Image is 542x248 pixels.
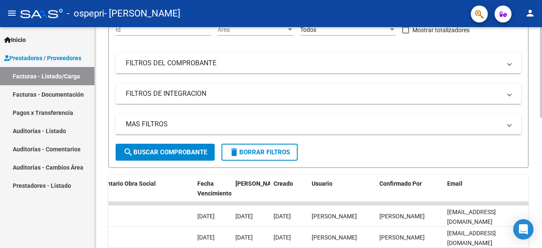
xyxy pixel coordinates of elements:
[104,4,180,23] span: - [PERSON_NAME]
[126,59,501,68] mat-panel-title: FILTROS DEL COMPROBANTE
[235,234,253,241] span: [DATE]
[123,147,133,157] mat-icon: search
[525,8,535,18] mat-icon: person
[91,180,156,187] span: Comentario Obra Social
[274,213,291,220] span: [DATE]
[126,120,501,129] mat-panel-title: MAS FILTROS
[232,175,270,212] datatable-header-cell: Fecha Confimado
[379,180,422,187] span: Confirmado Por
[229,147,239,157] mat-icon: delete
[235,180,281,187] span: [PERSON_NAME]
[221,144,298,161] button: Borrar Filtros
[444,175,528,212] datatable-header-cell: Email
[126,89,501,98] mat-panel-title: FILTROS DE INTEGRACION
[116,53,521,73] mat-expansion-panel-header: FILTROS DEL COMPROBANTE
[88,175,194,212] datatable-header-cell: Comentario Obra Social
[274,180,293,187] span: Creado
[116,84,521,104] mat-expansion-panel-header: FILTROS DE INTEGRACION
[308,175,376,212] datatable-header-cell: Usuario
[312,234,357,241] span: [PERSON_NAME]
[218,26,286,33] span: Area
[229,148,290,156] span: Borrar Filtros
[513,219,534,240] div: Open Intercom Messenger
[379,234,425,241] span: [PERSON_NAME]
[235,213,253,220] span: [DATE]
[447,180,462,187] span: Email
[312,180,332,187] span: Usuario
[4,53,81,63] span: Prestadores / Proveedores
[412,25,470,35] span: Mostrar totalizadores
[376,175,444,212] datatable-header-cell: Confirmado Por
[270,175,308,212] datatable-header-cell: Creado
[300,26,316,33] span: Todos
[274,234,291,241] span: [DATE]
[7,8,17,18] mat-icon: menu
[197,213,215,220] span: [DATE]
[194,175,232,212] datatable-header-cell: Fecha Vencimiento
[447,209,496,225] span: [EMAIL_ADDRESS][DOMAIN_NAME]
[197,180,232,197] span: Fecha Vencimiento
[116,114,521,134] mat-expansion-panel-header: MAS FILTROS
[312,213,357,220] span: [PERSON_NAME]
[123,148,207,156] span: Buscar Comprobante
[379,213,425,220] span: [PERSON_NAME]
[67,4,104,23] span: - ospepri
[447,230,496,246] span: [EMAIL_ADDRESS][DOMAIN_NAME]
[116,144,215,161] button: Buscar Comprobante
[197,234,215,241] span: [DATE]
[4,35,26,45] span: Inicio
